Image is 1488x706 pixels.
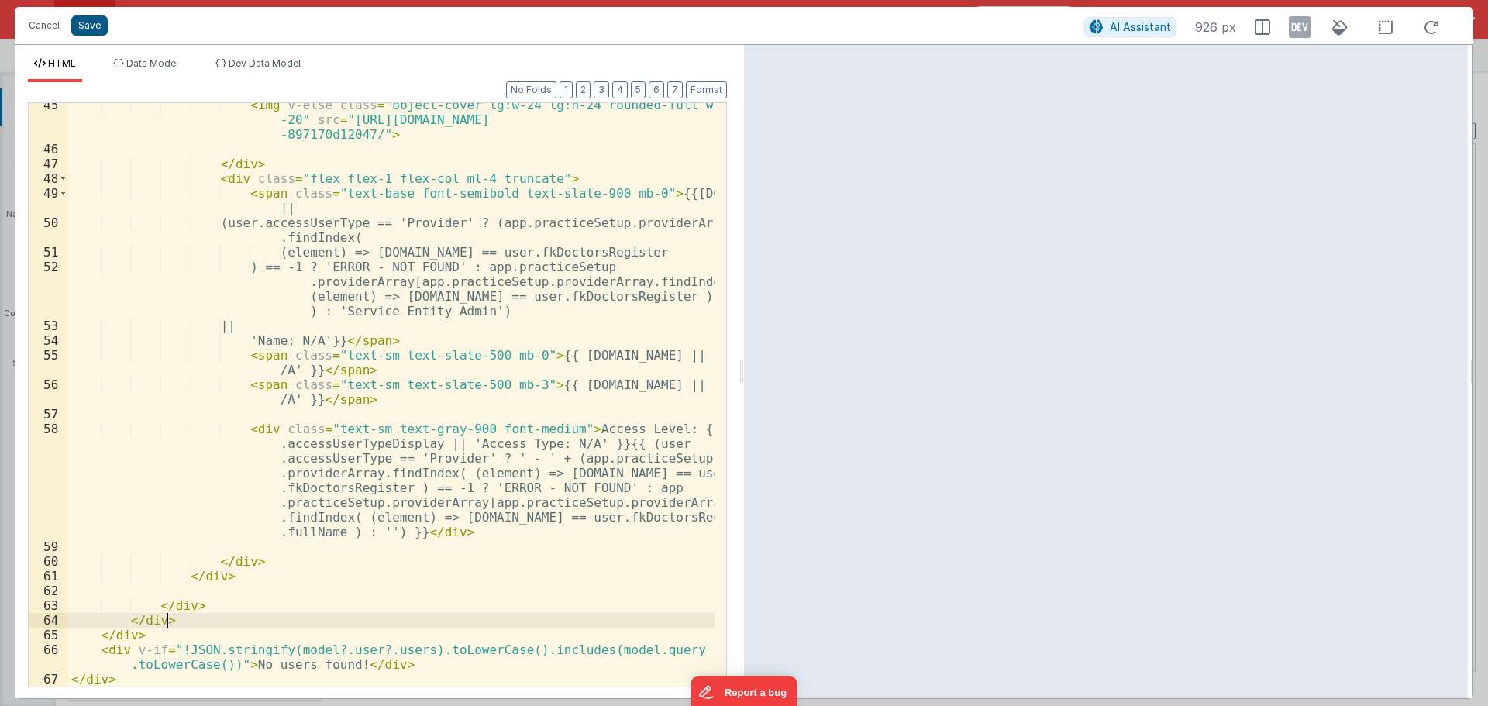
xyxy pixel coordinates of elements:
[29,377,68,407] div: 56
[649,81,664,98] button: 6
[29,672,68,687] div: 67
[29,260,68,319] div: 52
[29,142,68,157] div: 46
[29,613,68,628] div: 64
[29,407,68,422] div: 57
[126,57,178,69] span: Data Model
[29,584,68,598] div: 62
[71,15,108,36] button: Save
[29,171,68,186] div: 48
[29,98,68,142] div: 45
[1195,18,1236,36] span: 926 px
[576,81,591,98] button: 2
[560,81,573,98] button: 1
[29,186,68,215] div: 49
[29,539,68,554] div: 59
[48,57,76,69] span: HTML
[1110,20,1171,33] span: AI Assistant
[29,157,68,171] div: 47
[29,245,68,260] div: 51
[612,81,628,98] button: 4
[29,642,68,672] div: 66
[631,81,646,98] button: 5
[29,333,68,348] div: 54
[29,215,68,245] div: 50
[229,57,301,69] span: Dev Data Model
[29,348,68,377] div: 55
[29,319,68,333] div: 53
[29,598,68,613] div: 63
[29,628,68,642] div: 65
[1084,17,1176,37] button: AI Assistant
[594,81,609,98] button: 3
[506,81,556,98] button: No Folds
[29,569,68,584] div: 61
[29,422,68,539] div: 58
[667,81,683,98] button: 7
[686,81,727,98] button: Format
[21,15,67,36] button: Cancel
[29,554,68,569] div: 60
